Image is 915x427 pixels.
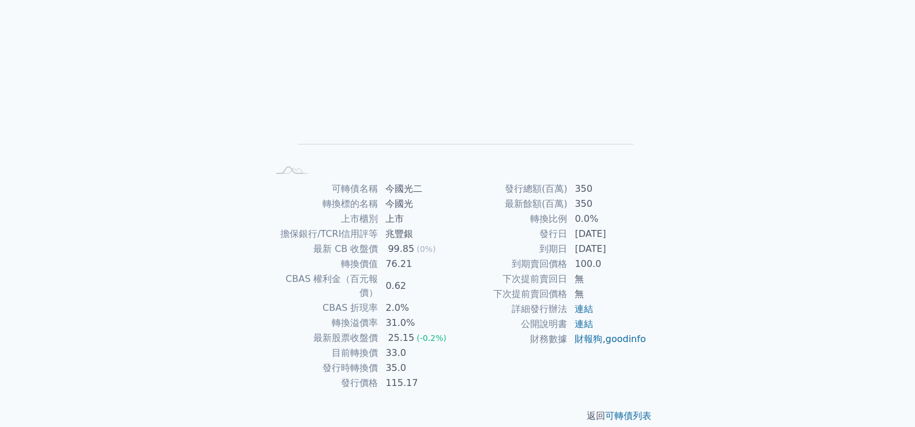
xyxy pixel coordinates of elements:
[268,242,378,257] td: 最新 CB 收盤價
[568,332,647,347] td: ,
[575,318,593,329] a: 連結
[568,257,647,272] td: 100.0
[457,332,568,347] td: 財務數據
[268,257,378,272] td: 轉換價值
[575,333,602,344] a: 財報狗
[378,196,457,211] td: 今國光
[605,410,651,421] a: 可轉債列表
[457,287,568,302] td: 下次提前賣回價格
[417,333,447,343] span: (-0.2%)
[568,196,647,211] td: 350
[457,211,568,227] td: 轉換比例
[457,317,568,332] td: 公開說明書
[378,181,457,196] td: 今國光二
[457,272,568,287] td: 下次提前賣回日
[268,300,378,315] td: CBAS 折現率
[378,211,457,227] td: 上市
[268,361,378,376] td: 發行時轉換價
[857,372,915,427] iframe: Chat Widget
[378,361,457,376] td: 35.0
[385,242,417,256] div: 99.85
[568,211,647,227] td: 0.0%
[378,272,457,300] td: 0.62
[575,303,593,314] a: 連結
[457,227,568,242] td: 發行日
[568,181,647,196] td: 350
[457,181,568,196] td: 發行總額(百萬)
[568,242,647,257] td: [DATE]
[268,227,378,242] td: 擔保銀行/TCRI信用評等
[268,315,378,331] td: 轉換溢價率
[385,331,417,345] div: 25.15
[268,376,378,391] td: 發行價格
[417,244,436,254] span: (0%)
[378,376,457,391] td: 115.17
[268,346,378,361] td: 目前轉換價
[457,257,568,272] td: 到期賣回價格
[457,242,568,257] td: 到期日
[605,333,646,344] a: goodinfo
[254,409,661,423] p: 返回
[268,272,378,300] td: CBAS 權利金（百元報價）
[378,257,457,272] td: 76.21
[268,196,378,211] td: 轉換標的名稱
[568,227,647,242] td: [DATE]
[268,211,378,227] td: 上市櫃別
[378,227,457,242] td: 兆豐銀
[857,372,915,427] div: 聊天小工具
[568,272,647,287] td: 無
[378,346,457,361] td: 33.0
[378,315,457,331] td: 31.0%
[568,287,647,302] td: 無
[457,196,568,211] td: 最新餘額(百萬)
[378,300,457,315] td: 2.0%
[457,302,568,317] td: 詳細發行辦法
[287,24,633,162] g: Chart
[268,181,378,196] td: 可轉債名稱
[268,331,378,346] td: 最新股票收盤價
